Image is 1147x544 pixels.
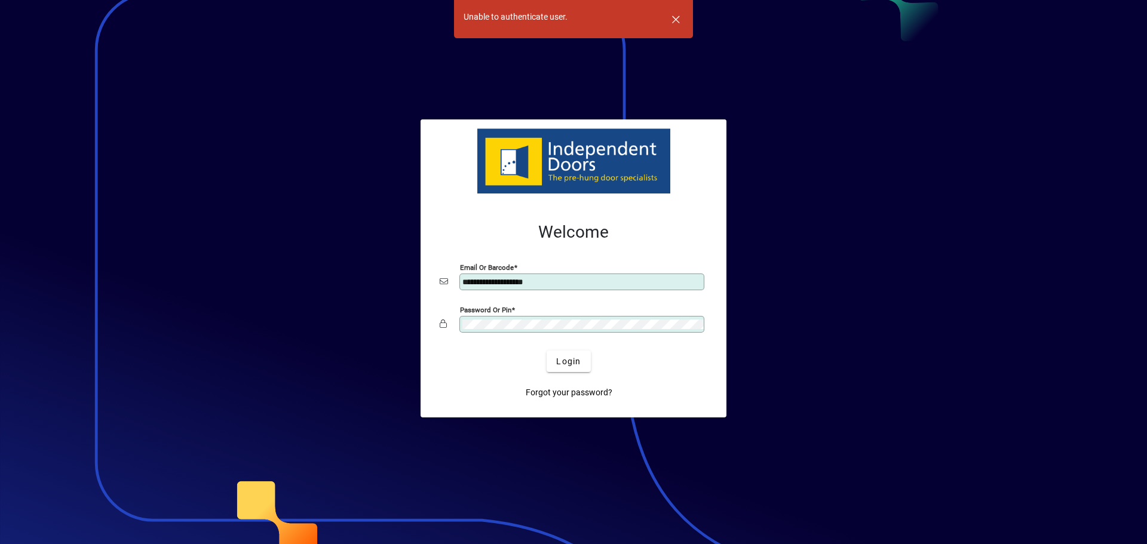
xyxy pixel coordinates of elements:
span: Login [556,355,581,368]
button: Login [547,351,590,372]
div: Unable to authenticate user. [464,11,568,23]
button: Dismiss [661,5,690,33]
mat-label: Password or Pin [460,306,511,314]
a: Forgot your password? [521,382,617,403]
span: Forgot your password? [526,386,612,399]
h2: Welcome [440,222,707,242]
mat-label: Email or Barcode [460,263,514,272]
